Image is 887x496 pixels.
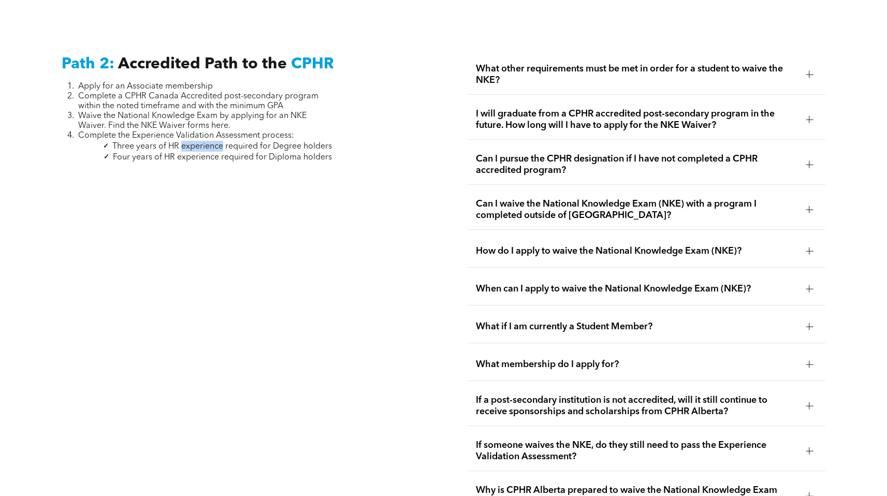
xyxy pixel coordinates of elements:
span: Path 2: [62,56,114,72]
span: How do I apply to waive the National Knowledge Exam (NKE)? [476,245,798,257]
span: What if I am currently a Student Member? [476,321,798,332]
span: Can I waive the National Knowledge Exam (NKE) with a program I completed outside of [GEOGRAPHIC_D... [476,198,798,221]
span: Accredited Path to the [118,56,287,72]
span: If a post-secondary institution is not accredited, will it still continue to receive sponsorships... [476,395,798,417]
span: I will graduate from a CPHR accredited post-secondary program in the future. How long will I have... [476,108,798,131]
span: Apply for an Associate membership [78,82,213,91]
span: What membership do I apply for? [476,359,798,370]
span: Waive the National Knowledge Exam by applying for an NKE Waiver. Find the NKE Waiver forms here. [78,112,307,130]
span: Can I pursue the CPHR designation if I have not completed a CPHR accredited program? [476,153,798,176]
span: CPHR [291,56,334,72]
span: What other requirements must be met in order for a student to waive the NKE? [476,63,798,86]
span: When can I apply to waive the National Knowledge Exam (NKE)? [476,283,798,295]
span: If someone waives the NKE, do they still need to pass the Experience Validation Assessment? [476,440,798,462]
span: Complete the Experience Validation Assessment process: [78,132,294,140]
span: Three years of HR experience required for Degree holders [112,142,332,151]
span: Four years of HR experience required for Diploma holders [113,153,332,162]
span: Complete a CPHR Canada Accredited post-secondary program within the noted timeframe and with the ... [78,92,318,110]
